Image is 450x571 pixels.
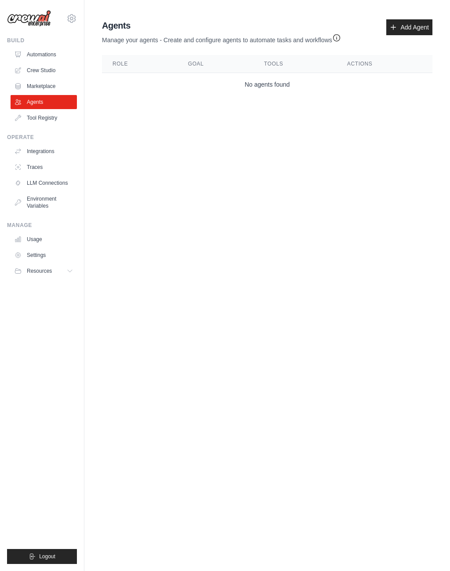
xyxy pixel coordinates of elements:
a: Integrations [11,144,77,158]
th: Goal [178,55,254,73]
img: Logo [7,10,51,27]
a: Usage [11,232,77,246]
td: No agents found [102,73,432,96]
div: Build [7,37,77,44]
a: Settings [11,248,77,262]
button: Logout [7,549,77,564]
a: Traces [11,160,77,174]
th: Role [102,55,178,73]
a: LLM Connections [11,176,77,190]
th: Tools [254,55,337,73]
div: Manage [7,222,77,229]
a: Marketplace [11,79,77,93]
a: Tool Registry [11,111,77,125]
a: Add Agent [386,19,432,35]
a: Agents [11,95,77,109]
p: Manage your agents - Create and configure agents to automate tasks and workflows [102,32,341,44]
h2: Agents [102,19,341,32]
a: Crew Studio [11,63,77,77]
button: Resources [11,264,77,278]
th: Actions [337,55,432,73]
span: Logout [39,553,55,560]
a: Environment Variables [11,192,77,213]
div: Operate [7,134,77,141]
span: Resources [27,267,52,275]
a: Automations [11,48,77,62]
